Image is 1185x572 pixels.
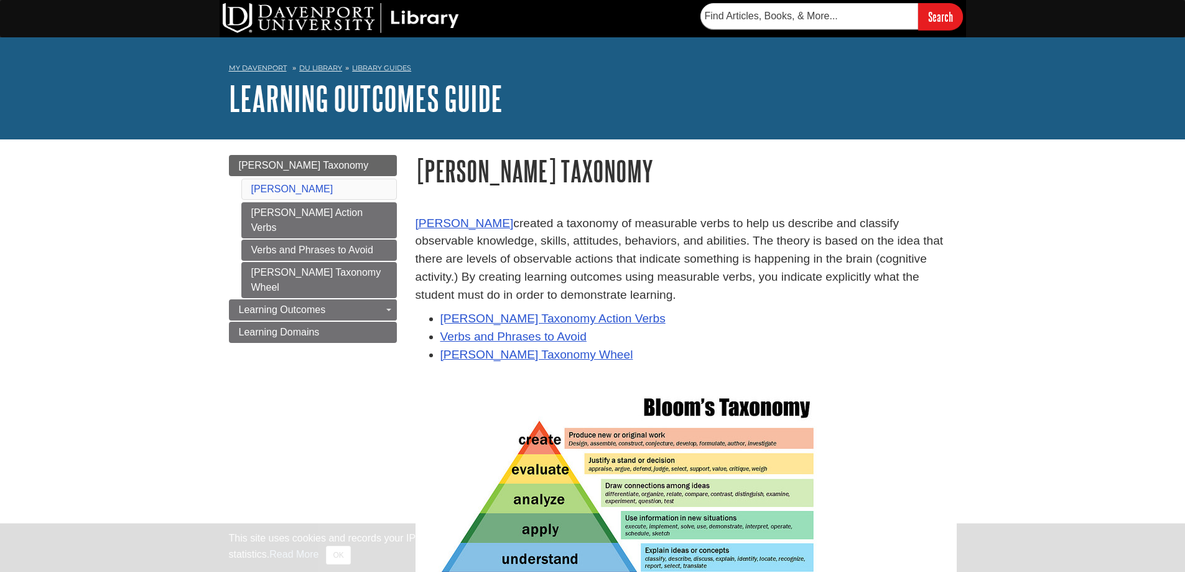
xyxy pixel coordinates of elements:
a: [PERSON_NAME] [416,217,514,230]
p: created a taxonomy of measurable verbs to help us describe and classify observable knowledge, ski... [416,215,957,304]
a: Learning Outcomes [229,299,397,321]
a: [PERSON_NAME] Taxonomy Wheel [241,262,397,298]
form: Searches DU Library's articles, books, and more [700,3,963,30]
h1: [PERSON_NAME] Taxonomy [416,155,957,187]
span: Learning Domains [239,327,320,337]
div: This site uses cookies and records your IP address for usage statistics. Additionally, we use Goo... [229,531,957,565]
span: Learning Outcomes [239,304,326,315]
a: DU Library [299,63,342,72]
a: Verbs and Phrases to Avoid [241,240,397,261]
a: Learning Outcomes Guide [229,79,503,118]
a: Library Guides [352,63,411,72]
div: Guide Page Menu [229,155,397,343]
nav: breadcrumb [229,60,957,80]
input: Find Articles, Books, & More... [700,3,918,29]
a: My Davenport [229,63,287,73]
input: Search [918,3,963,30]
a: Read More [269,549,318,560]
a: [PERSON_NAME] Taxonomy Action Verbs [440,312,666,325]
span: [PERSON_NAME] Taxonomy [239,160,369,171]
button: Close [326,546,350,565]
a: [PERSON_NAME] Taxonomy [229,155,397,176]
a: Learning Domains [229,322,397,343]
a: Verbs and Phrases to Avoid [440,330,587,343]
a: [PERSON_NAME] Action Verbs [241,202,397,238]
a: [PERSON_NAME] [251,184,333,194]
img: DU Library [223,3,459,33]
a: [PERSON_NAME] Taxonomy Wheel [440,348,633,361]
